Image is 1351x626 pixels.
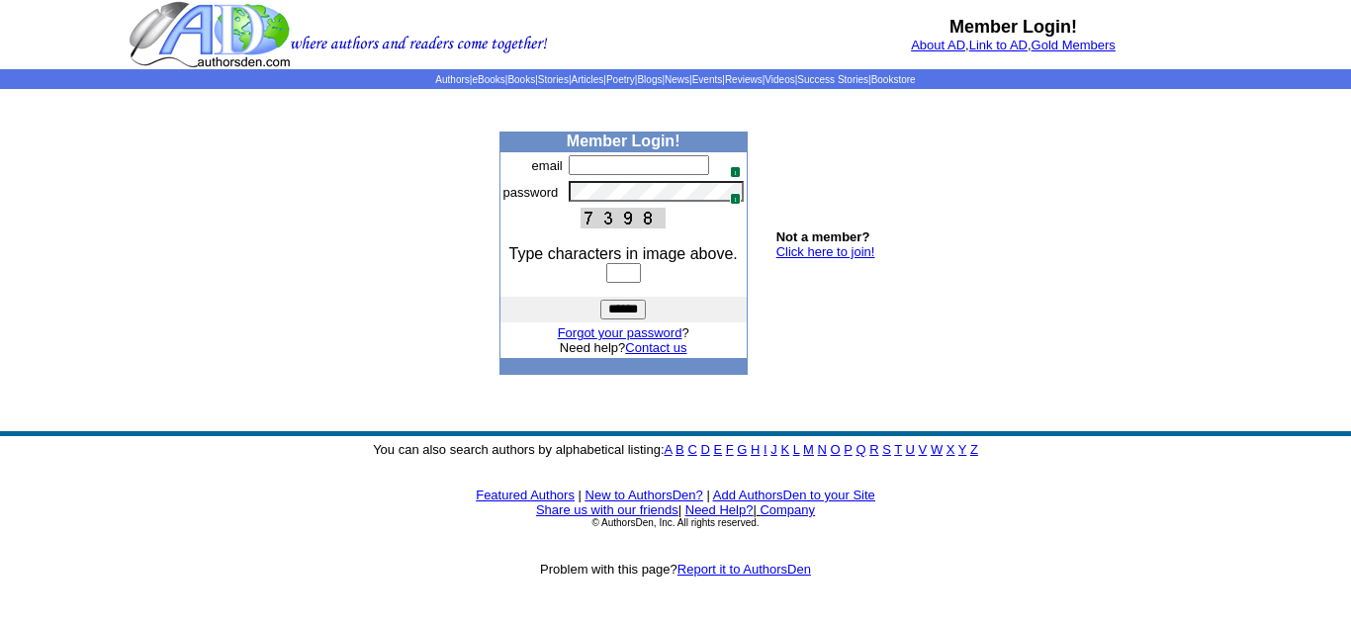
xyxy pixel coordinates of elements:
[713,488,875,502] a: Add AuthorsDen to your Site
[572,74,604,85] a: Articles
[753,502,815,517] font: |
[1032,38,1116,52] a: Gold Members
[567,133,680,149] b: Member Login!
[793,442,800,457] a: L
[765,74,794,85] a: Videos
[507,74,535,85] a: Books
[637,74,662,85] a: Blogs
[538,74,569,85] a: Stories
[532,158,563,173] font: email
[949,17,1077,37] b: Member Login!
[931,442,943,457] a: W
[725,74,763,85] a: Reviews
[625,340,686,355] a: Contact us
[970,442,978,457] a: Z
[665,442,673,457] a: A
[776,229,870,244] b: Not a member?
[472,74,504,85] a: eBooks
[503,185,559,200] font: password
[558,325,682,340] a: Forgot your password
[906,442,915,457] a: U
[560,340,687,355] font: Need help?
[958,442,966,457] a: Y
[911,38,965,52] a: About AD
[730,193,741,205] span: 1
[869,442,878,457] a: R
[675,442,684,457] a: B
[946,442,955,457] a: X
[476,488,575,502] a: Featured Authors
[770,442,777,457] a: J
[373,442,978,457] font: You can also search authors by alphabetical listing:
[969,38,1028,52] a: Link to AD
[536,502,678,517] a: Share us with our friends
[692,74,723,85] a: Events
[764,442,767,457] a: I
[751,442,760,457] a: H
[722,185,738,201] img: npw-badge-icon.svg
[831,442,841,457] a: O
[706,488,709,502] font: |
[882,442,891,457] a: S
[509,245,738,262] font: Type characters in image above.
[919,442,928,457] a: V
[665,74,689,85] a: News
[776,244,875,259] a: Click here to join!
[591,517,759,528] font: © AuthorsDen, Inc. All rights reserved.
[803,442,814,457] a: M
[856,442,865,457] a: Q
[558,325,689,340] font: ?
[737,442,747,457] a: G
[722,158,738,174] img: npw-badge-icon.svg
[844,442,852,457] a: P
[797,74,868,85] a: Success Stories
[685,502,754,517] a: Need Help?
[911,38,1116,52] font: , ,
[435,74,469,85] a: Authors
[700,442,709,457] a: D
[730,166,741,178] span: 1
[579,488,582,502] font: |
[540,562,811,577] font: Problem with this page?
[726,442,734,457] a: F
[606,74,635,85] a: Poetry
[760,502,815,517] a: Company
[713,442,722,457] a: E
[581,208,666,228] img: This Is CAPTCHA Image
[678,502,681,517] font: |
[687,442,696,457] a: C
[894,442,902,457] a: T
[585,488,703,502] a: New to AuthorsDen?
[818,442,827,457] a: N
[435,74,915,85] span: | | | | | | | | | | | |
[871,74,916,85] a: Bookstore
[677,562,811,577] a: Report it to AuthorsDen
[780,442,789,457] a: K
